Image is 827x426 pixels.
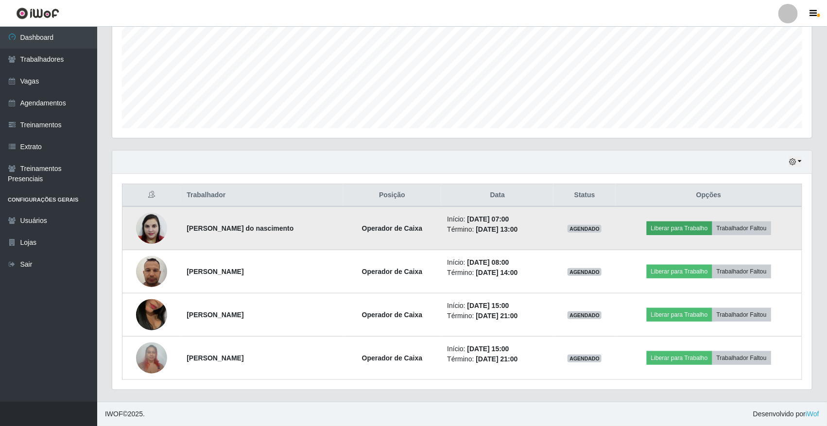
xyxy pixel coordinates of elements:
span: © 2025 . [105,409,145,419]
th: Trabalhador [181,184,343,207]
span: Desenvolvido por [753,409,819,419]
th: Posição [343,184,442,207]
span: AGENDADO [568,225,602,233]
li: Término: [447,224,548,235]
th: Opções [616,184,802,207]
time: [DATE] 14:00 [476,269,517,276]
span: AGENDADO [568,268,602,276]
strong: [PERSON_NAME] [187,268,243,275]
time: [DATE] 21:00 [476,312,517,320]
li: Término: [447,268,548,278]
button: Trabalhador Faltou [712,222,771,235]
img: 1682003136750.jpeg [136,207,167,249]
img: 1701473418754.jpeg [136,251,167,292]
li: Término: [447,311,548,321]
li: Término: [447,354,548,364]
button: Trabalhador Faltou [712,265,771,278]
time: [DATE] 07:00 [467,215,509,223]
span: IWOF [105,410,123,418]
strong: Operador de Caixa [362,268,423,275]
time: [DATE] 15:00 [467,302,509,309]
th: Status [553,184,616,207]
strong: [PERSON_NAME] do nascimento [187,224,293,232]
li: Início: [447,344,548,354]
span: AGENDADO [568,311,602,319]
li: Início: [447,214,548,224]
time: [DATE] 13:00 [476,225,517,233]
th: Data [441,184,553,207]
button: Trabalhador Faltou [712,308,771,322]
time: [DATE] 21:00 [476,355,517,363]
button: Liberar para Trabalho [647,265,712,278]
button: Liberar para Trabalho [647,222,712,235]
img: 1722880664865.jpeg [136,337,167,378]
button: Trabalhador Faltou [712,351,771,365]
li: Início: [447,301,548,311]
strong: [PERSON_NAME] [187,311,243,319]
img: CoreUI Logo [16,7,59,19]
strong: [PERSON_NAME] [187,354,243,362]
li: Início: [447,257,548,268]
span: AGENDADO [568,355,602,362]
a: iWof [806,410,819,418]
button: Liberar para Trabalho [647,308,712,322]
img: 1698238099994.jpeg [136,287,167,342]
strong: Operador de Caixa [362,311,423,319]
time: [DATE] 08:00 [467,258,509,266]
time: [DATE] 15:00 [467,345,509,353]
strong: Operador de Caixa [362,354,423,362]
button: Liberar para Trabalho [647,351,712,365]
strong: Operador de Caixa [362,224,423,232]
